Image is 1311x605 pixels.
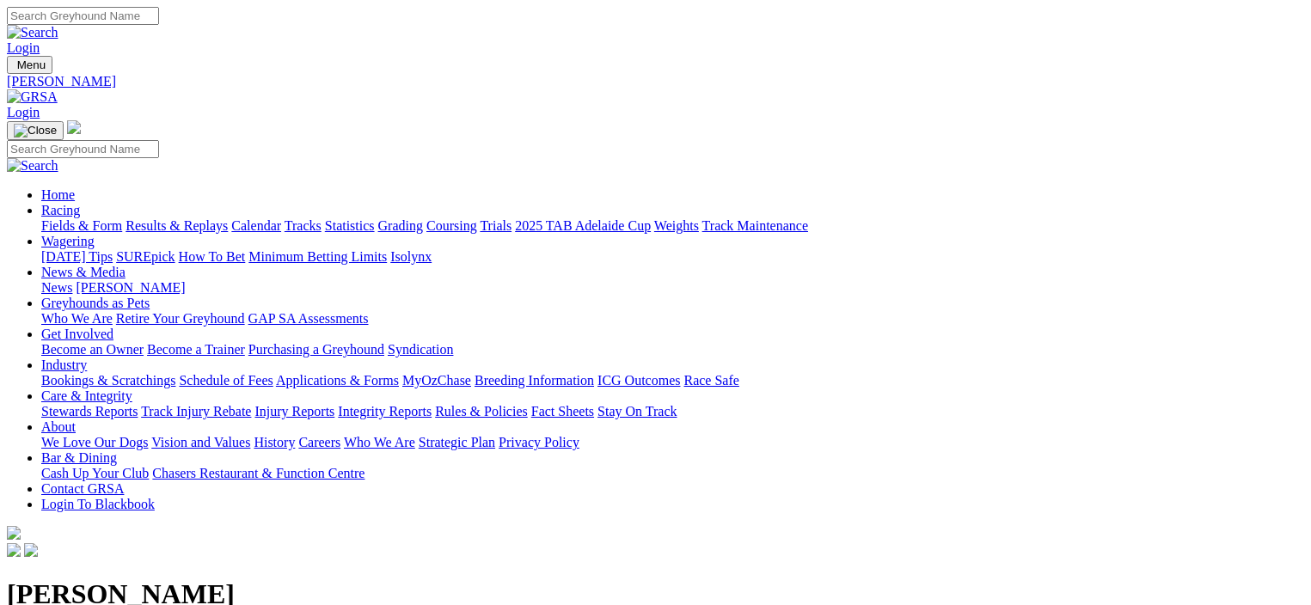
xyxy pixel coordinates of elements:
[7,89,58,105] img: GRSA
[41,388,132,403] a: Care & Integrity
[480,218,512,233] a: Trials
[41,311,1304,327] div: Greyhounds as Pets
[41,249,113,264] a: [DATE] Tips
[41,218,122,233] a: Fields & Form
[179,249,246,264] a: How To Bet
[248,311,369,326] a: GAP SA Assessments
[151,435,250,449] a: Vision and Values
[41,203,80,217] a: Racing
[41,280,72,295] a: News
[344,435,415,449] a: Who We Are
[41,419,76,434] a: About
[141,404,251,419] a: Track Injury Rebate
[499,435,579,449] a: Privacy Policy
[276,373,399,388] a: Applications & Forms
[248,249,387,264] a: Minimum Betting Limits
[41,187,75,202] a: Home
[597,404,677,419] a: Stay On Track
[531,404,594,419] a: Fact Sheets
[402,373,471,388] a: MyOzChase
[41,450,117,465] a: Bar & Dining
[388,342,453,357] a: Syndication
[76,280,185,295] a: [PERSON_NAME]
[41,357,87,372] a: Industry
[683,373,738,388] a: Race Safe
[254,404,334,419] a: Injury Reports
[152,466,365,480] a: Chasers Restaurant & Function Centre
[702,218,808,233] a: Track Maintenance
[41,311,113,326] a: Who We Are
[41,404,138,419] a: Stewards Reports
[426,218,477,233] a: Coursing
[41,342,1304,357] div: Get Involved
[41,481,124,496] a: Contact GRSA
[338,404,432,419] a: Integrity Reports
[654,218,699,233] a: Weights
[7,105,40,119] a: Login
[515,218,651,233] a: 2025 TAB Adelaide Cup
[231,218,281,233] a: Calendar
[7,121,64,140] button: Toggle navigation
[7,25,58,40] img: Search
[41,466,1304,481] div: Bar & Dining
[378,218,423,233] a: Grading
[7,7,159,25] input: Search
[147,342,245,357] a: Become a Trainer
[41,435,1304,450] div: About
[41,342,144,357] a: Become an Owner
[116,249,175,264] a: SUREpick
[67,120,81,134] img: logo-grsa-white.png
[298,435,340,449] a: Careers
[7,140,159,158] input: Search
[14,124,57,137] img: Close
[41,373,1304,388] div: Industry
[41,265,126,279] a: News & Media
[41,218,1304,234] div: Racing
[41,327,113,341] a: Get Involved
[41,249,1304,265] div: Wagering
[17,58,46,71] span: Menu
[41,497,155,511] a: Login To Blackbook
[116,311,245,326] a: Retire Your Greyhound
[248,342,384,357] a: Purchasing a Greyhound
[24,543,38,557] img: twitter.svg
[41,435,148,449] a: We Love Our Dogs
[7,543,21,557] img: facebook.svg
[7,74,1304,89] a: [PERSON_NAME]
[41,404,1304,419] div: Care & Integrity
[325,218,375,233] a: Statistics
[41,466,149,480] a: Cash Up Your Club
[7,158,58,174] img: Search
[41,373,175,388] a: Bookings & Scratchings
[41,296,150,310] a: Greyhounds as Pets
[41,234,95,248] a: Wagering
[419,435,495,449] a: Strategic Plan
[126,218,228,233] a: Results & Replays
[41,280,1304,296] div: News & Media
[435,404,528,419] a: Rules & Policies
[285,218,322,233] a: Tracks
[254,435,295,449] a: History
[475,373,594,388] a: Breeding Information
[7,40,40,55] a: Login
[7,526,21,540] img: logo-grsa-white.png
[7,56,52,74] button: Toggle navigation
[179,373,273,388] a: Schedule of Fees
[390,249,432,264] a: Isolynx
[597,373,680,388] a: ICG Outcomes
